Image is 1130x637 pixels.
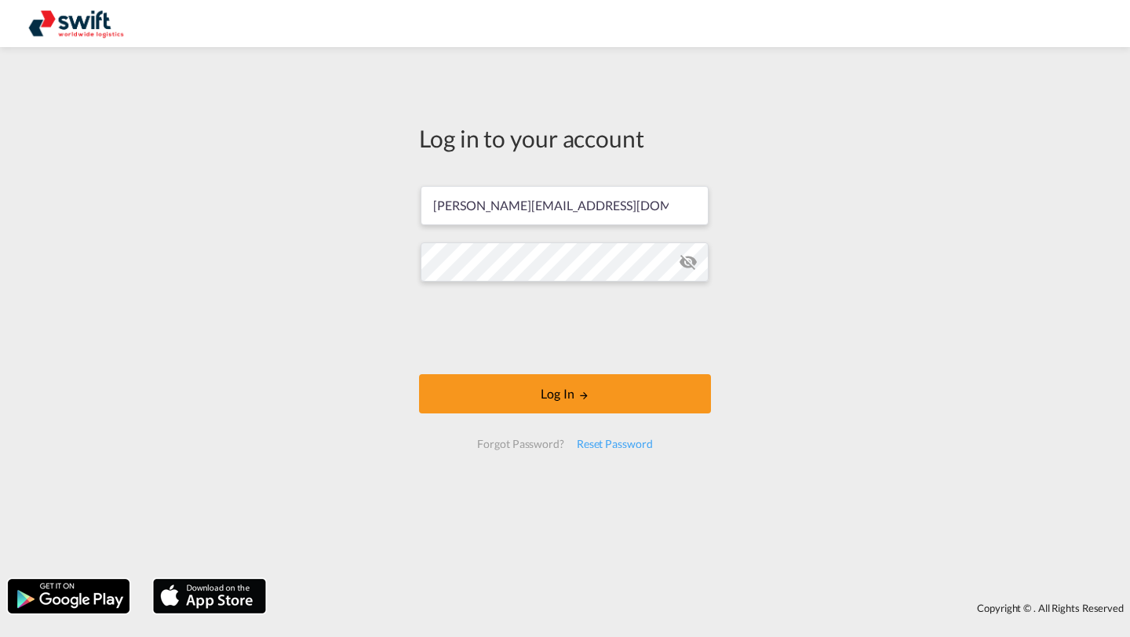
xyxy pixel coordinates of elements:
[419,122,711,155] div: Log in to your account
[151,577,268,615] img: apple.png
[274,595,1130,621] div: Copyright © . All Rights Reserved
[419,374,711,413] button: LOGIN
[24,6,129,42] img: 29e787c0443511efb56509990d5e5c1c.png
[471,430,570,458] div: Forgot Password?
[679,253,698,271] md-icon: icon-eye-off
[421,186,709,225] input: Enter email/phone number
[6,577,131,615] img: google.png
[570,430,659,458] div: Reset Password
[446,297,684,359] iframe: reCAPTCHA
